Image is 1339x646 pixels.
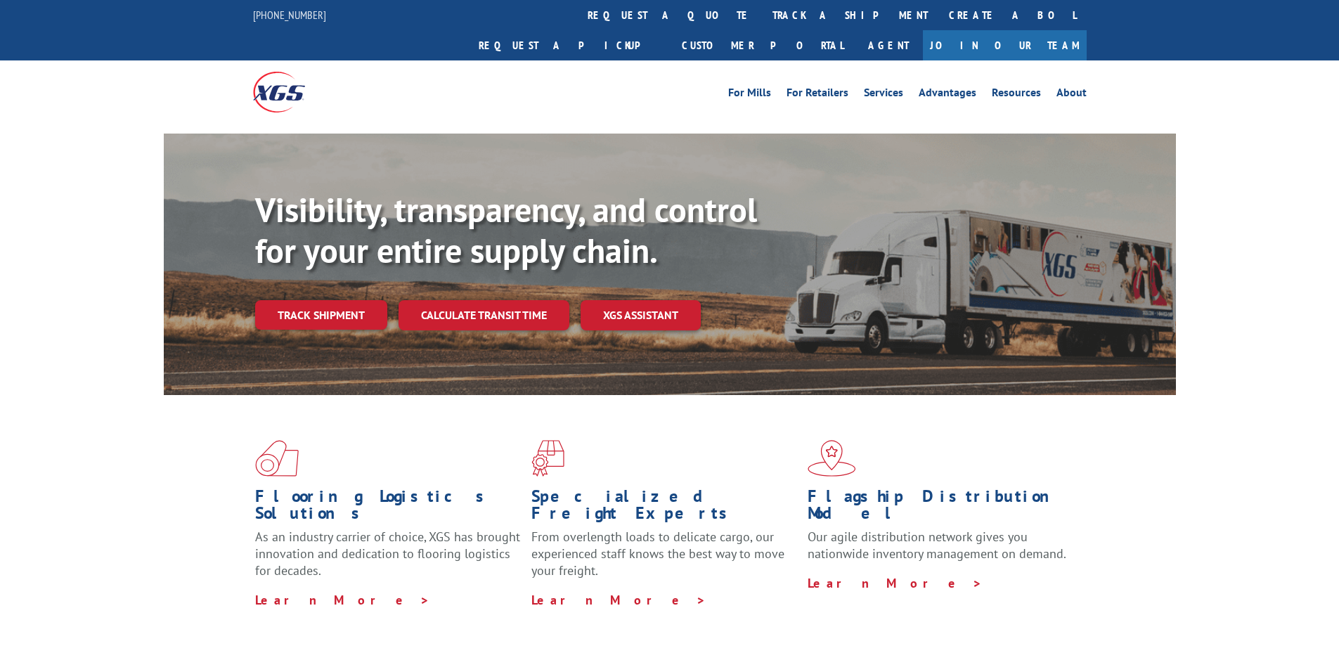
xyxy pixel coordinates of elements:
a: Customer Portal [671,30,854,60]
img: xgs-icon-total-supply-chain-intelligence-red [255,440,299,477]
img: xgs-icon-flagship-distribution-model-red [808,440,856,477]
span: Our agile distribution network gives you nationwide inventory management on demand. [808,529,1066,562]
a: Learn More > [808,575,983,591]
a: Advantages [919,87,976,103]
a: Join Our Team [923,30,1087,60]
h1: Flagship Distribution Model [808,488,1073,529]
a: For Retailers [787,87,848,103]
span: As an industry carrier of choice, XGS has brought innovation and dedication to flooring logistics... [255,529,520,579]
p: From overlength loads to delicate cargo, our experienced staff knows the best way to move your fr... [531,529,797,591]
a: Track shipment [255,300,387,330]
h1: Specialized Freight Experts [531,488,797,529]
a: Calculate transit time [399,300,569,330]
a: Learn More > [255,592,430,608]
a: [PHONE_NUMBER] [253,8,326,22]
a: About [1056,87,1087,103]
a: For Mills [728,87,771,103]
a: Resources [992,87,1041,103]
h1: Flooring Logistics Solutions [255,488,521,529]
a: Agent [854,30,923,60]
b: Visibility, transparency, and control for your entire supply chain. [255,188,757,272]
img: xgs-icon-focused-on-flooring-red [531,440,564,477]
a: Request a pickup [468,30,671,60]
a: Learn More > [531,592,706,608]
a: Services [864,87,903,103]
a: XGS ASSISTANT [581,300,701,330]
